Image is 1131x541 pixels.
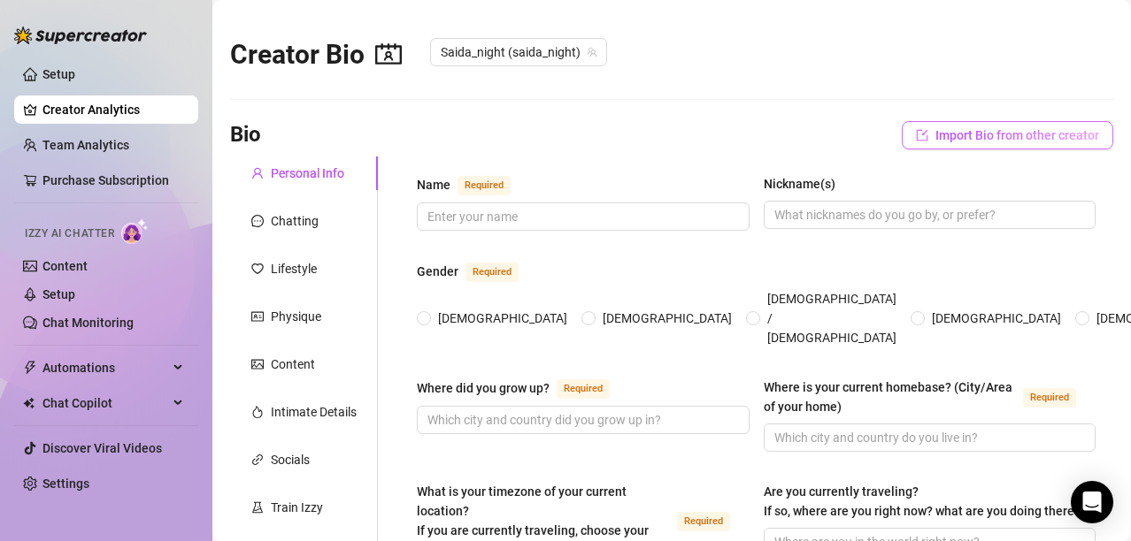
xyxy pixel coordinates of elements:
a: Creator Analytics [42,95,184,124]
a: Chat Monitoring [42,316,134,330]
a: Settings [42,476,89,491]
div: Where is your current homebase? (City/Area of your home) [764,377,1017,416]
span: thunderbolt [23,361,37,375]
img: AI Chatter [121,218,149,244]
span: team [587,47,597,57]
span: Required [557,379,610,399]
span: Saida_night (saida_night) [441,39,596,65]
span: link [251,453,264,466]
label: Where did you grow up? [417,377,629,399]
span: Required [458,176,511,195]
span: Chat Copilot [42,389,168,417]
div: Train Izzy [271,498,323,517]
span: [DEMOGRAPHIC_DATA] [596,309,739,328]
input: Where is your current homebase? (City/Area of your home) [774,428,1082,447]
a: Setup [42,287,75,301]
span: Automations [42,354,168,382]
span: [DEMOGRAPHIC_DATA] [431,309,574,328]
div: Physique [271,307,321,326]
span: contacts [375,41,402,67]
div: Open Intercom Messenger [1071,481,1113,523]
span: Are you currently traveling? If so, where are you right now? what are you doing there? [764,484,1081,518]
input: Name [427,207,735,226]
div: Intimate Details [271,402,357,422]
label: Name [417,174,530,195]
label: Where is your current homebase? (City/Area of your home) [764,377,1096,416]
span: [DEMOGRAPHIC_DATA] [925,309,1068,328]
span: Import Bio from other creator [935,128,1099,142]
span: experiment [251,501,264,514]
input: Where did you grow up? [427,410,735,430]
div: Name [417,175,450,194]
label: Gender [417,261,538,282]
label: Nickname(s) [764,174,848,194]
span: heart [251,263,264,275]
span: Required [465,263,519,282]
span: picture [251,358,264,370]
span: user [251,167,264,179]
button: Import Bio from other creator [902,121,1113,149]
span: import [916,129,928,141]
a: Content [42,259,88,273]
input: Nickname(s) [774,205,1082,225]
span: Required [1023,388,1076,408]
a: Discover Viral Videos [42,441,162,455]
span: fire [251,406,264,418]
div: Gender [417,262,458,281]
span: Izzy AI Chatter [25,225,114,242]
div: Nickname(s) [764,174,835,194]
div: Where did you grow up? [417,378,550,398]
img: logo-BBDzfeDw.svg [14,27,147,44]
a: Purchase Subscription [42,173,169,187]
span: idcard [251,310,264,323]
span: Required [677,512,730,531]
h2: Creator Bio [230,38,402,72]
span: [DEMOGRAPHIC_DATA] / [DEMOGRAPHIC_DATA] [760,289,904,347]
h3: Bio [230,121,261,149]
a: Setup [42,67,75,81]
span: message [251,215,264,227]
div: Chatting [271,211,319,231]
div: Lifestyle [271,259,317,278]
div: Personal Info [271,164,344,183]
div: Content [271,354,315,374]
img: Chat Copilot [23,397,35,409]
div: Socials [271,450,310,469]
a: Team Analytics [42,138,129,152]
